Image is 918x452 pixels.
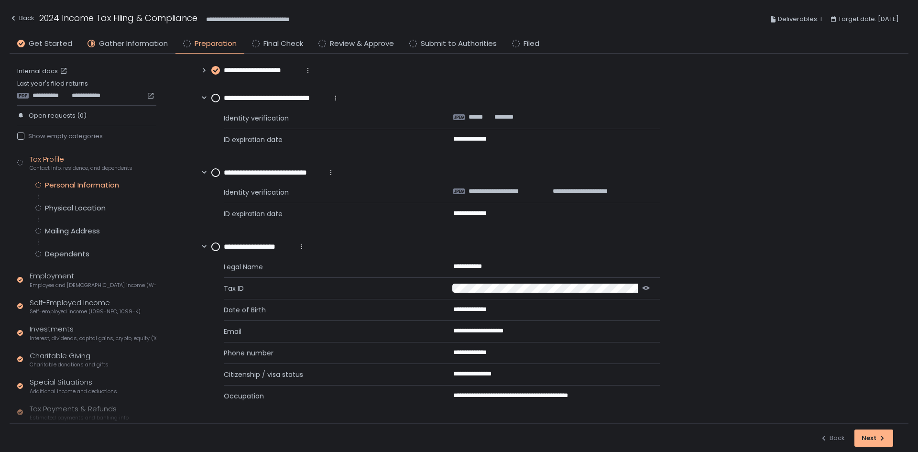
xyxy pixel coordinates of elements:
[330,38,394,49] span: Review & Approve
[45,249,89,259] div: Dependents
[224,209,430,219] span: ID expiration date
[39,11,197,24] h1: 2024 Income Tax Filing & Compliance
[224,348,430,358] span: Phone number
[224,262,430,272] span: Legal Name
[99,38,168,49] span: Gather Information
[30,308,141,315] span: Self-employed income (1099-NEC, 1099-K)
[524,38,539,49] span: Filed
[224,113,430,123] span: Identity verification
[30,282,156,289] span: Employee and [DEMOGRAPHIC_DATA] income (W-2s)
[30,414,129,421] span: Estimated payments and banking info
[421,38,497,49] span: Submit to Authorities
[820,430,845,447] button: Back
[17,79,156,99] div: Last year's filed returns
[263,38,303,49] span: Final Check
[17,67,69,76] a: Internal docs
[820,434,845,442] div: Back
[10,11,34,27] button: Back
[30,165,132,172] span: Contact info, residence, and dependents
[30,361,109,368] span: Charitable donations and gifts
[29,38,72,49] span: Get Started
[29,111,87,120] span: Open requests (0)
[30,324,156,342] div: Investments
[224,391,430,401] span: Occupation
[778,13,822,25] span: Deliverables: 1
[224,370,430,379] span: Citizenship / visa status
[224,284,429,293] span: Tax ID
[854,430,893,447] button: Next
[224,327,430,336] span: Email
[30,271,156,289] div: Employment
[838,13,899,25] span: Target date: [DATE]
[862,434,886,442] div: Next
[30,154,132,172] div: Tax Profile
[45,203,106,213] div: Physical Location
[30,404,129,422] div: Tax Payments & Refunds
[224,135,430,144] span: ID expiration date
[30,388,117,395] span: Additional income and deductions
[30,377,117,395] div: Special Situations
[224,305,430,315] span: Date of Birth
[224,187,430,197] span: Identity verification
[45,226,100,236] div: Mailing Address
[30,335,156,342] span: Interest, dividends, capital gains, crypto, equity (1099s, K-1s)
[30,351,109,369] div: Charitable Giving
[10,12,34,24] div: Back
[30,298,141,316] div: Self-Employed Income
[45,180,119,190] div: Personal Information
[195,38,237,49] span: Preparation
